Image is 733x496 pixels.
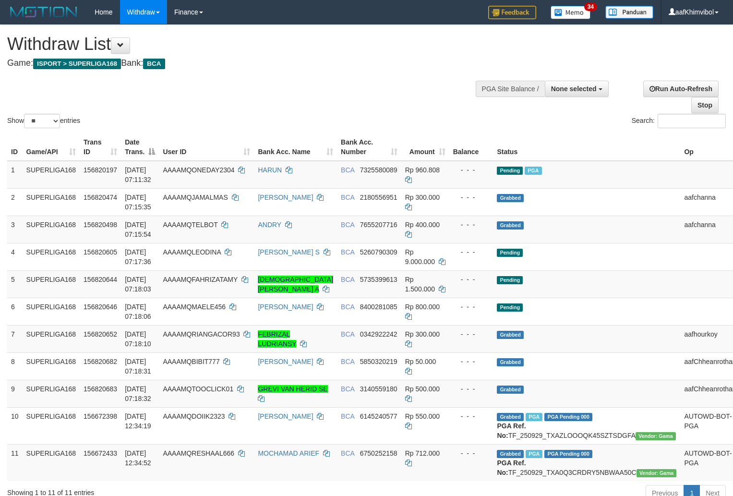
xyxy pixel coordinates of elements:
span: Copy 3140559180 to clipboard [360,385,397,393]
span: Vendor URL: https://trx31.1velocity.biz [637,469,677,477]
a: [PERSON_NAME] [258,303,313,311]
span: Rp 550.000 [405,412,440,420]
td: SUPERLIGA168 [23,243,80,270]
span: Pending [497,167,523,175]
div: - - - [453,302,490,312]
span: Rp 300.000 [405,330,440,338]
span: Pending [497,249,523,257]
th: Game/API: activate to sort column ascending [23,133,80,161]
a: [DEMOGRAPHIC_DATA][PERSON_NAME] A [258,276,333,293]
a: Stop [691,97,719,113]
span: None selected [551,85,597,93]
span: 156820474 [84,194,117,201]
span: AAAAMQONEDAY2304 [163,166,234,174]
td: SUPERLIGA168 [23,188,80,216]
th: Bank Acc. Name: activate to sort column ascending [254,133,337,161]
td: 7 [7,325,23,352]
div: - - - [453,329,490,339]
span: Vendor URL: https://trx31.1velocity.biz [636,432,676,440]
span: Rp 9.000.000 [405,248,435,266]
td: SUPERLIGA168 [23,325,80,352]
span: Rp 1.500.000 [405,276,435,293]
div: - - - [453,275,490,284]
span: AAAAMQFAHRIZATAMY [163,276,238,283]
span: Copy 5850320219 to clipboard [360,358,397,365]
span: Copy 5735399613 to clipboard [360,276,397,283]
span: 156820646 [84,303,117,311]
div: - - - [453,247,490,257]
span: Grabbed [497,358,524,366]
span: Copy 7655207716 to clipboard [360,221,397,229]
span: PGA Pending [544,450,592,458]
b: PGA Ref. No: [497,422,526,439]
span: Rp 50.000 [405,358,436,365]
label: Show entries [7,114,80,128]
span: Rp 400.000 [405,221,440,229]
span: [DATE] 07:18:10 [125,330,151,348]
span: 156820652 [84,330,117,338]
td: 10 [7,407,23,444]
span: [DATE] 07:17:36 [125,248,151,266]
span: BCA [341,276,354,283]
div: - - - [453,220,490,230]
span: 156672433 [84,449,117,457]
th: ID [7,133,23,161]
span: Grabbed [497,450,524,458]
span: Rp 960.808 [405,166,440,174]
span: AAAAMQTOOCLICK01 [163,385,233,393]
span: Copy 7325580089 to clipboard [360,166,397,174]
div: - - - [453,384,490,394]
span: Marked by aafsoycanthlai [526,413,542,421]
span: BCA [341,221,354,229]
span: BCA [341,194,354,201]
span: 156820644 [84,276,117,283]
span: Pending [497,276,523,284]
span: Grabbed [497,331,524,339]
td: 3 [7,216,23,243]
span: Copy 8400281085 to clipboard [360,303,397,311]
span: AAAAMQTELBOT [163,221,217,229]
span: BCA [341,358,354,365]
a: GREVI VAN HERID SE [258,385,327,393]
span: AAAAMQRIANGACOR93 [163,330,240,338]
th: Trans ID: activate to sort column ascending [80,133,121,161]
div: - - - [453,411,490,421]
a: [PERSON_NAME] [258,358,313,365]
img: Button%20Memo.svg [551,6,591,19]
td: SUPERLIGA168 [23,270,80,298]
span: Rp 712.000 [405,449,440,457]
span: Grabbed [497,413,524,421]
a: Run Auto-Refresh [643,81,719,97]
a: FEBRIZAL LUDRIANSY [258,330,296,348]
b: PGA Ref. No: [497,459,526,476]
span: 34 [584,2,597,11]
th: Balance [449,133,493,161]
span: AAAAMQJAMALMAS [163,194,228,201]
span: AAAAMQRESHAAL666 [163,449,234,457]
span: BCA [341,303,354,311]
td: SUPERLIGA168 [23,380,80,407]
div: PGA Site Balance / [476,81,545,97]
span: 156820683 [84,385,117,393]
span: BCA [341,412,354,420]
span: [DATE] 07:18:31 [125,358,151,375]
td: 9 [7,380,23,407]
span: Grabbed [497,386,524,394]
span: Copy 0342922242 to clipboard [360,330,397,338]
button: None selected [545,81,609,97]
span: BCA [341,385,354,393]
td: SUPERLIGA168 [23,161,80,189]
span: Pending [497,303,523,312]
span: 156820498 [84,221,117,229]
select: Showentries [24,114,60,128]
span: Grabbed [497,221,524,230]
td: 2 [7,188,23,216]
span: Rp 500.000 [405,385,440,393]
span: Copy 6750252158 to clipboard [360,449,397,457]
td: TF_250929_TXAZLOOOQK45SZTSDGFA [493,407,680,444]
span: Rp 800.000 [405,303,440,311]
th: Date Trans.: activate to sort column descending [121,133,159,161]
span: BCA [341,330,354,338]
td: 4 [7,243,23,270]
a: MOCHAMAD ARIEF [258,449,319,457]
